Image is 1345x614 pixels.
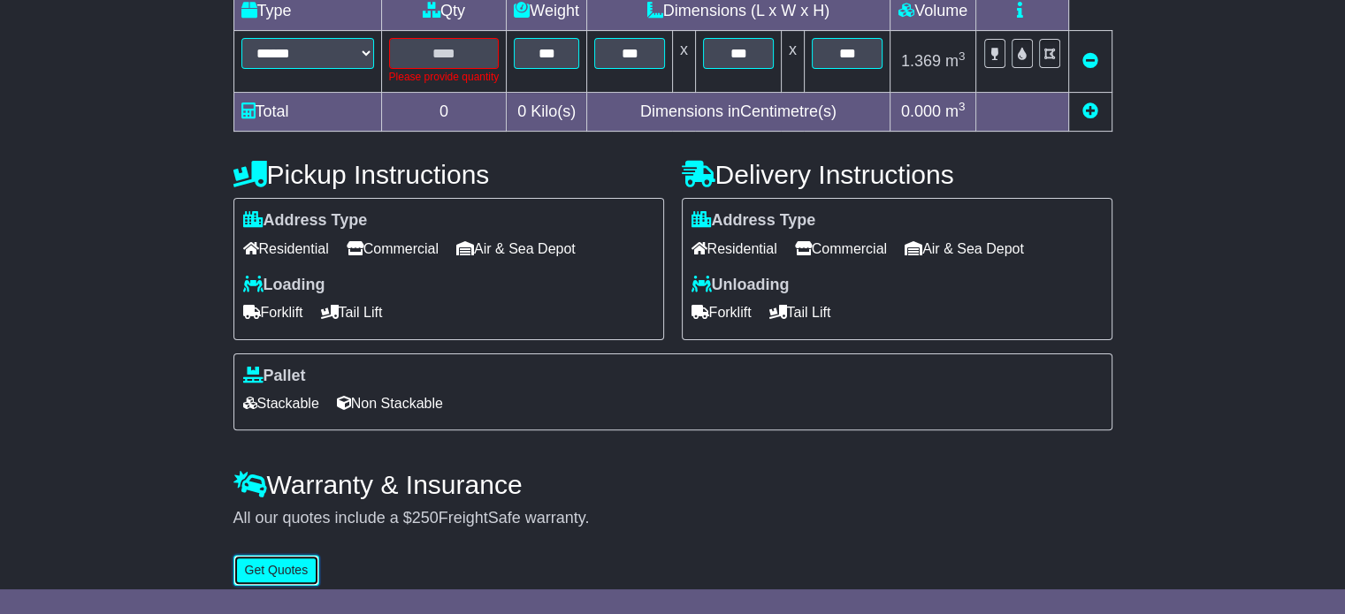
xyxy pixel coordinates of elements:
[233,160,664,189] h4: Pickup Instructions
[321,299,383,326] span: Tail Lift
[905,235,1024,262] span: Air & Sea Depot
[381,93,507,132] td: 0
[243,235,329,262] span: Residential
[795,235,887,262] span: Commercial
[243,299,303,326] span: Forklift
[692,276,790,295] label: Unloading
[586,93,890,132] td: Dimensions in Centimetre(s)
[243,276,325,295] label: Loading
[945,102,966,120] span: m
[692,211,816,231] label: Address Type
[781,31,804,93] td: x
[1082,102,1098,120] a: Add new item
[337,390,443,417] span: Non Stackable
[959,100,966,113] sup: 3
[682,160,1112,189] h4: Delivery Instructions
[1082,52,1098,70] a: Remove this item
[901,102,941,120] span: 0.000
[243,390,319,417] span: Stackable
[672,31,695,93] td: x
[507,93,587,132] td: Kilo(s)
[959,49,966,63] sup: 3
[243,367,306,386] label: Pallet
[692,235,777,262] span: Residential
[412,509,439,527] span: 250
[233,470,1112,499] h4: Warranty & Insurance
[456,235,576,262] span: Air & Sea Depot
[347,235,439,262] span: Commercial
[945,52,966,70] span: m
[243,211,368,231] label: Address Type
[901,52,941,70] span: 1.369
[233,555,320,586] button: Get Quotes
[389,69,500,85] div: Please provide quantity
[233,93,381,132] td: Total
[769,299,831,326] span: Tail Lift
[517,102,526,120] span: 0
[233,509,1112,528] div: All our quotes include a $ FreightSafe warranty.
[692,299,752,326] span: Forklift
